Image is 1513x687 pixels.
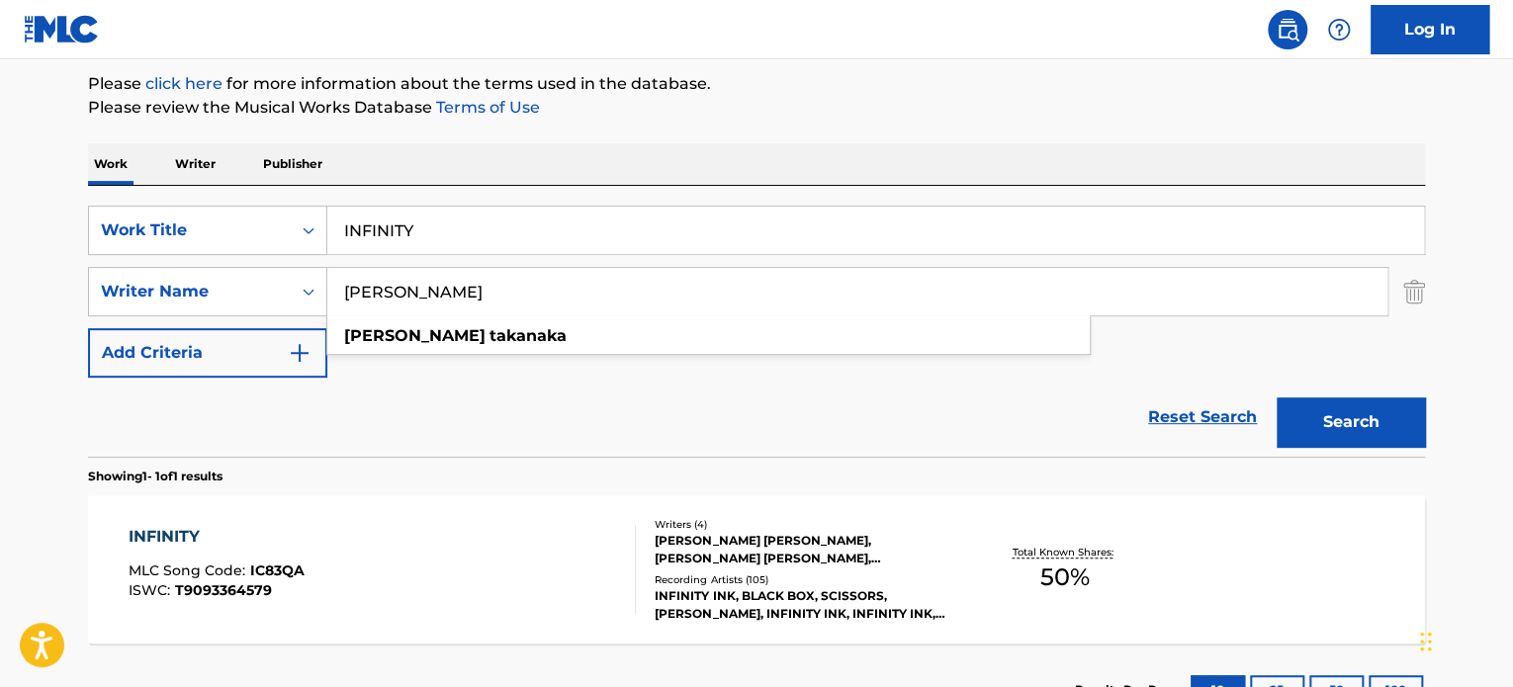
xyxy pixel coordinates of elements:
[24,15,100,43] img: MLC Logo
[489,326,567,345] strong: takanaka
[288,341,311,365] img: 9d2ae6d4665cec9f34b9.svg
[655,587,953,623] div: INFINITY INK, BLACK BOX, SCISSORS, [PERSON_NAME], INFINITY INK, INFINITY INK, INFINITY INK
[88,468,222,485] p: Showing 1 - 1 of 1 results
[169,143,222,185] p: Writer
[1040,559,1090,595] span: 50 %
[1012,545,1117,559] p: Total Known Shares:
[1371,5,1489,54] a: Log In
[88,143,133,185] p: Work
[129,561,250,579] span: MLC Song Code :
[1414,592,1513,687] iframe: Chat Widget
[655,532,953,567] div: [PERSON_NAME] [PERSON_NAME], [PERSON_NAME] [PERSON_NAME], [PERSON_NAME], [PERSON_NAME]
[1276,18,1299,42] img: search
[655,517,953,532] div: Writers ( 4 )
[88,206,1425,457] form: Search Form
[101,280,279,303] div: Writer Name
[1327,18,1351,42] img: help
[1277,397,1425,447] button: Search
[129,525,305,549] div: INFINITY
[344,326,486,345] strong: [PERSON_NAME]
[1319,10,1359,49] div: Help
[250,561,305,579] span: IC83QA
[145,74,222,93] a: click here
[88,328,327,378] button: Add Criteria
[655,572,953,587] div: Recording Artists ( 105 )
[88,72,1425,96] p: Please for more information about the terms used in the database.
[1420,612,1432,671] div: Drag
[257,143,328,185] p: Publisher
[1268,10,1307,49] a: Public Search
[1403,267,1425,316] img: Delete Criterion
[129,581,175,599] span: ISWC :
[432,98,540,117] a: Terms of Use
[175,581,272,599] span: T9093364579
[101,218,279,242] div: Work Title
[88,495,1425,644] a: INFINITYMLC Song Code:IC83QAISWC:T9093364579Writers (4)[PERSON_NAME] [PERSON_NAME], [PERSON_NAME]...
[1138,395,1267,439] a: Reset Search
[88,96,1425,120] p: Please review the Musical Works Database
